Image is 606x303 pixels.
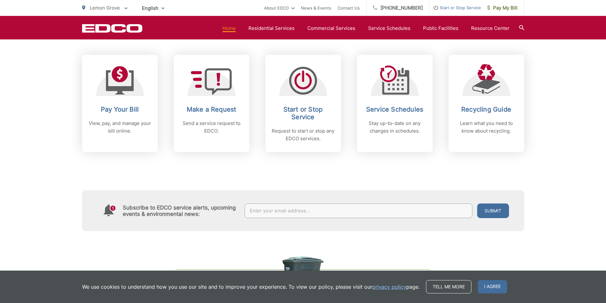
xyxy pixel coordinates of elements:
[363,106,426,113] h2: Service Schedules
[357,55,433,152] a: Service Schedules Stay up-to-date on any changes in schedules.
[82,55,158,152] a: Pay Your Bill View, pay, and manage your bill online.
[137,3,169,14] span: English
[338,4,360,12] a: Contact Us
[471,24,510,32] a: Resource Center
[272,127,335,142] p: Request to start or stop any EDCO services.
[264,4,295,12] a: About EDCO
[123,204,239,217] h4: Subscribe to EDCO service alerts, upcoming events & environmental news:
[423,24,458,32] a: Public Facilities
[82,24,143,33] a: EDCD logo. Return to the homepage.
[426,280,471,293] a: Tell me more
[301,4,331,12] a: News & Events
[372,283,406,291] a: privacy policy
[477,203,509,218] button: Submit
[363,120,426,135] p: Stay up-to-date on any changes in schedules.
[222,24,236,32] a: Home
[180,106,243,113] h2: Make a Request
[487,4,518,12] span: Pay My Bill
[272,106,335,121] h2: Start or Stop Service
[88,106,151,113] h2: Pay Your Bill
[478,280,507,293] span: I agree
[455,120,518,135] p: Learn what you need to know about recycling.
[180,120,243,135] p: Send a service request to EDCO.
[88,120,151,135] p: View, pay, and manage your bill online.
[90,5,120,11] span: Lemon Grove
[307,24,355,32] a: Commercial Services
[245,203,472,218] input: Enter your email address...
[174,55,249,152] a: Make a Request Send a service request to EDCO.
[455,106,518,113] h2: Recycling Guide
[368,24,410,32] a: Service Schedules
[449,55,524,152] a: Recycling Guide Learn what you need to know about recycling.
[82,283,420,291] p: We use cookies to understand how you use our site and to improve your experience. To view our pol...
[248,24,295,32] a: Residential Services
